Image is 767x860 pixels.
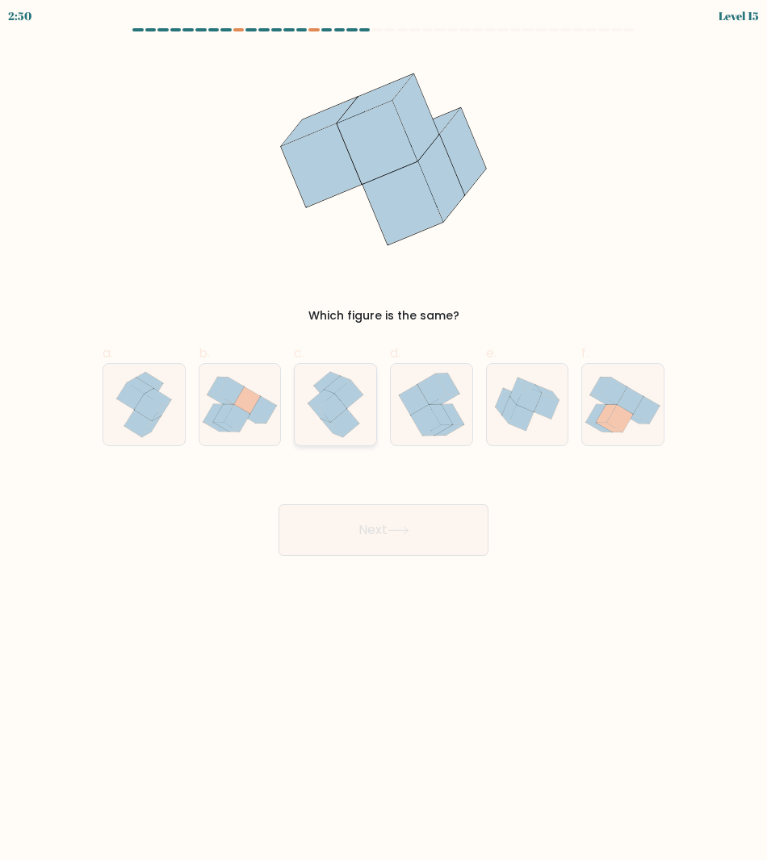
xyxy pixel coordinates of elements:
div: Level 15 [719,7,759,24]
span: c. [294,344,304,362]
span: d. [390,344,400,362]
div: Which figure is the same? [112,307,655,324]
button: Next [279,504,488,556]
span: b. [199,344,210,362]
span: e. [486,344,497,362]
div: 2:50 [8,7,31,24]
span: a. [103,344,113,362]
span: f. [581,344,589,362]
